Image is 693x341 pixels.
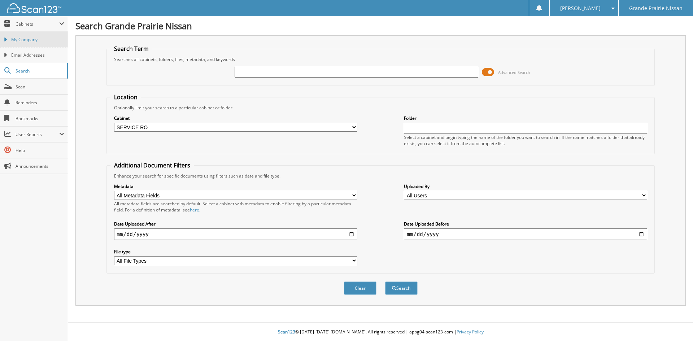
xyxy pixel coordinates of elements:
legend: Location [110,93,141,101]
button: Clear [344,281,376,295]
span: Email Addresses [11,52,64,58]
div: All metadata fields are searched by default. Select a cabinet with metadata to enable filtering b... [114,201,357,213]
div: Select a cabinet and begin typing the name of the folder you want to search in. If the name match... [404,134,647,147]
label: Date Uploaded After [114,221,357,227]
span: Reminders [16,100,64,106]
legend: Additional Document Filters [110,161,194,169]
span: Advanced Search [498,70,530,75]
label: Cabinet [114,115,357,121]
span: Cabinets [16,21,59,27]
legend: Search Term [110,45,152,53]
button: Search [385,281,418,295]
label: File type [114,249,357,255]
div: Enhance your search for specific documents using filters such as date and file type. [110,173,651,179]
a: Privacy Policy [457,329,484,335]
input: start [114,228,357,240]
label: Metadata [114,183,357,189]
input: end [404,228,647,240]
span: Search [16,68,63,74]
span: User Reports [16,131,59,137]
label: Folder [404,115,647,121]
span: Scan123 [278,329,295,335]
span: Help [16,147,64,153]
span: My Company [11,36,64,43]
label: Date Uploaded Before [404,221,647,227]
span: Grande Prairie Nissan [629,6,683,10]
label: Uploaded By [404,183,647,189]
h1: Search Grande Prairie Nissan [75,20,686,32]
a: here [190,207,199,213]
span: [PERSON_NAME] [560,6,601,10]
img: scan123-logo-white.svg [7,3,61,13]
div: Optionally limit your search to a particular cabinet or folder [110,105,651,111]
span: Scan [16,84,64,90]
span: Bookmarks [16,115,64,122]
div: © [DATE]-[DATE] [DOMAIN_NAME]. All rights reserved | appg04-scan123-com | [68,323,693,341]
iframe: Chat Widget [657,306,693,341]
span: Announcements [16,163,64,169]
div: Searches all cabinets, folders, files, metadata, and keywords [110,56,651,62]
